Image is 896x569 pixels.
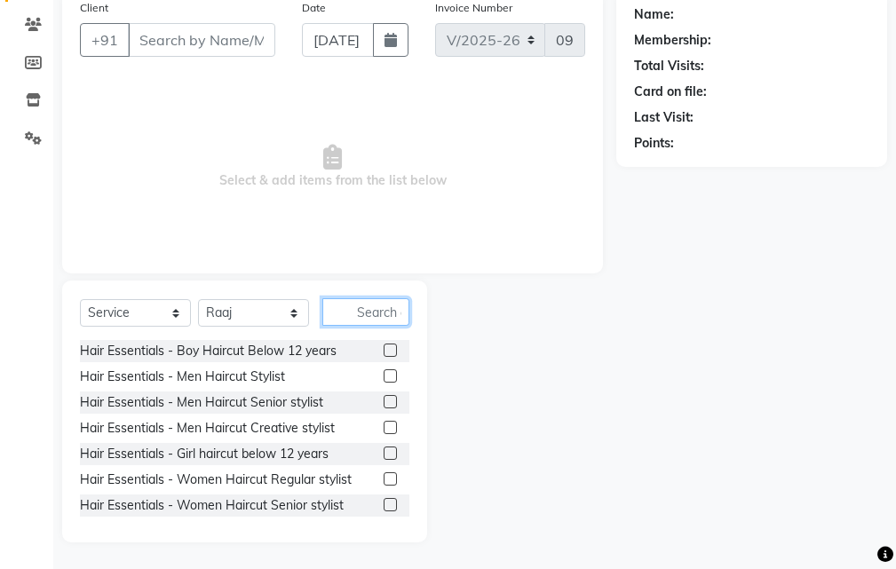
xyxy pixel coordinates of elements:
[80,393,323,412] div: Hair Essentials - Men Haircut Senior stylist
[80,496,344,515] div: Hair Essentials - Women Haircut Senior stylist
[634,134,674,153] div: Points:
[128,23,275,57] input: Search by Name/Mobile/Email/Code
[322,298,409,326] input: Search or Scan
[634,83,707,101] div: Card on file:
[80,419,335,438] div: Hair Essentials - Men Haircut Creative stylist
[80,78,585,256] span: Select & add items from the list below
[634,31,711,50] div: Membership:
[634,108,694,127] div: Last Visit:
[634,57,704,75] div: Total Visits:
[80,367,285,386] div: Hair Essentials - Men Haircut Stylist
[80,445,329,463] div: Hair Essentials - Girl haircut below 12 years
[634,5,674,24] div: Name:
[80,470,352,489] div: Hair Essentials - Women Haircut Regular stylist
[80,23,130,57] button: +91
[80,342,337,360] div: Hair Essentials - Boy Haircut Below 12 years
